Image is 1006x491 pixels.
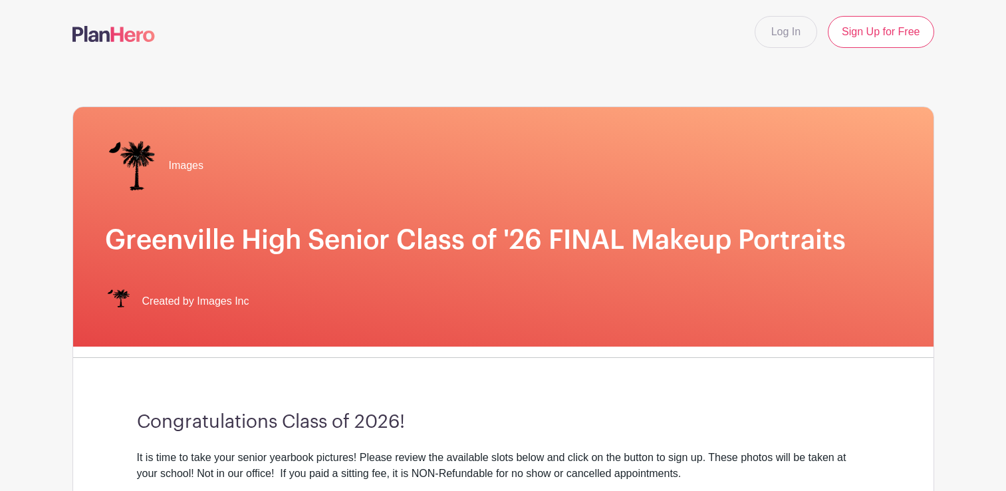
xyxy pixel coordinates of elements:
[828,16,934,48] a: Sign Up for Free
[137,411,870,434] h3: Congratulations Class of 2026!
[169,158,203,174] span: Images
[72,26,155,42] img: logo-507f7623f17ff9eddc593b1ce0a138ce2505c220e1c5a4e2b4648c50719b7d32.svg
[105,288,132,315] img: IMAGES%20logo%20transparenT%20PNG%20s.png
[105,139,158,192] img: IMAGES%20logo%20transparenT%20PNG%20s.png
[142,293,249,309] span: Created by Images Inc
[755,16,817,48] a: Log In
[105,224,902,256] h1: Greenville High Senior Class of '26 FINAL Makeup Portraits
